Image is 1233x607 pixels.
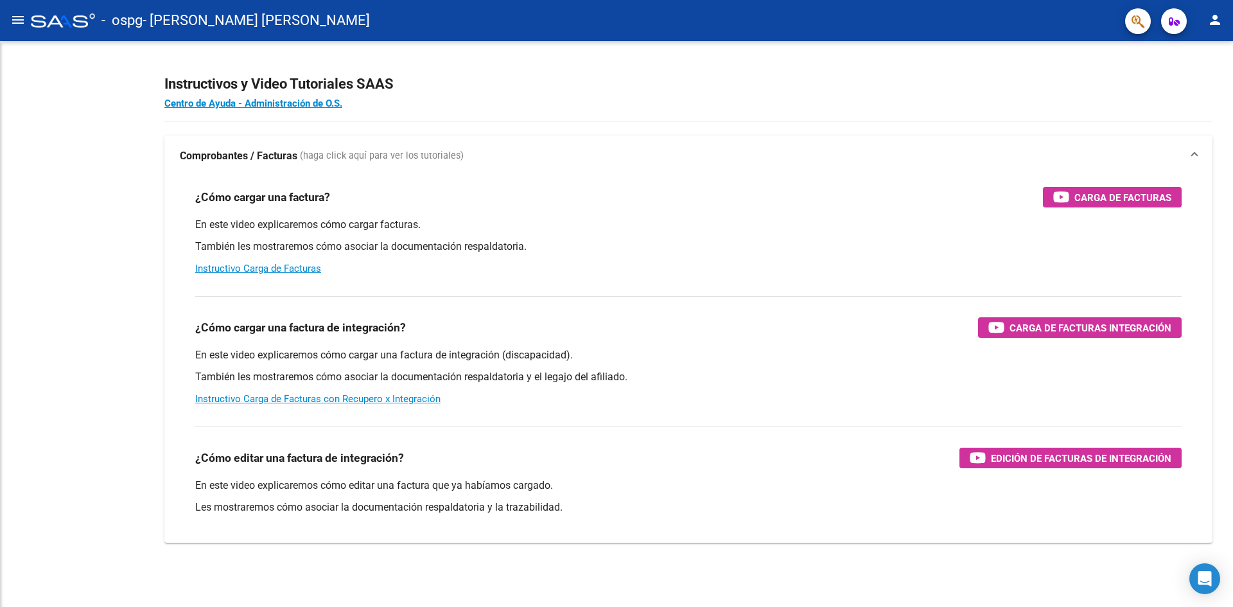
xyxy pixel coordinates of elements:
[195,319,406,337] h3: ¿Cómo cargar una factura de integración?
[195,188,330,206] h3: ¿Cómo cargar una factura?
[300,149,464,163] span: (haga click aquí para ver los tutoriales)
[195,393,441,405] a: Instructivo Carga de Facturas con Recupero x Integración
[991,450,1171,466] span: Edición de Facturas de integración
[180,149,297,163] strong: Comprobantes / Facturas
[195,370,1182,384] p: También les mostraremos cómo asociar la documentación respaldatoria y el legajo del afiliado.
[195,348,1182,362] p: En este video explicaremos cómo cargar una factura de integración (discapacidad).
[164,98,342,109] a: Centro de Ayuda - Administración de O.S.
[164,72,1212,96] h2: Instructivos y Video Tutoriales SAAS
[195,218,1182,232] p: En este video explicaremos cómo cargar facturas.
[101,6,143,35] span: - ospg
[164,177,1212,543] div: Comprobantes / Facturas (haga click aquí para ver los tutoriales)
[164,136,1212,177] mat-expansion-panel-header: Comprobantes / Facturas (haga click aquí para ver los tutoriales)
[195,263,321,274] a: Instructivo Carga de Facturas
[195,479,1182,493] p: En este video explicaremos cómo editar una factura que ya habíamos cargado.
[10,12,26,28] mat-icon: menu
[195,500,1182,515] p: Les mostraremos cómo asociar la documentación respaldatoria y la trazabilidad.
[1043,187,1182,207] button: Carga de Facturas
[1010,320,1171,336] span: Carga de Facturas Integración
[1189,563,1220,594] div: Open Intercom Messenger
[195,240,1182,254] p: También les mostraremos cómo asociar la documentación respaldatoria.
[959,448,1182,468] button: Edición de Facturas de integración
[978,317,1182,338] button: Carga de Facturas Integración
[143,6,370,35] span: - [PERSON_NAME] [PERSON_NAME]
[1074,189,1171,206] span: Carga de Facturas
[195,449,404,467] h3: ¿Cómo editar una factura de integración?
[1207,12,1223,28] mat-icon: person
